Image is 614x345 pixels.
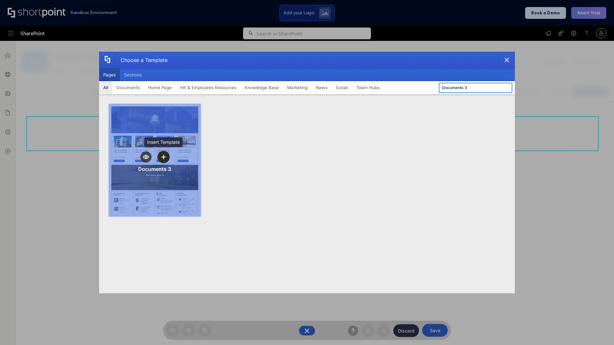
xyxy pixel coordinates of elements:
div: Documents 3 [138,166,171,172]
input: Search [439,83,512,93]
button: Documents [112,81,144,94]
button: Home Page [144,81,176,94]
button: Team Hubs [352,81,384,94]
div: Choose a Template [115,52,168,68]
div: template selector [99,52,515,293]
button: All [99,81,112,94]
button: Sections [120,68,146,81]
button: Social [332,81,352,94]
button: Pages [99,68,120,81]
iframe: Chat Widget [582,314,614,345]
button: Knowledge Base [240,81,283,94]
button: Marketing [283,81,312,94]
button: HR & Employees Resources [176,81,240,94]
button: News [312,81,332,94]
